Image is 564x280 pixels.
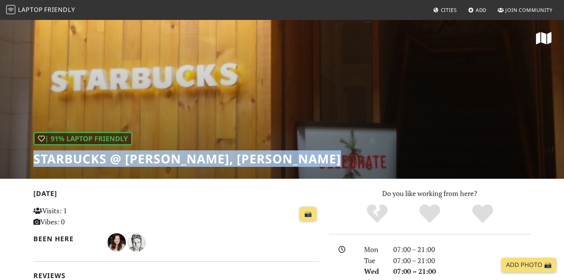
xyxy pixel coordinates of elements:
span: Join Community [505,7,552,13]
img: 2283-beth.jpg [107,233,126,252]
img: LaptopFriendly [6,5,15,14]
h2: [DATE] [33,189,320,201]
p: Do you like working from here? [329,188,531,199]
div: 07:00 – 21:00 [389,244,535,255]
div: Wed [360,266,389,277]
span: Laptop [18,5,43,14]
div: Tue [360,255,389,266]
div: No [351,203,404,224]
a: 📸 [300,207,317,221]
a: LaptopFriendly LaptopFriendly [6,3,75,17]
a: Join Community [495,3,556,17]
a: Cities [430,3,460,17]
div: 07:00 – 21:00 [389,266,535,277]
a: Add [465,3,490,17]
div: 07:00 – 21:00 [389,255,535,266]
span: Beth Darvell [107,237,127,246]
span: Robert Ziman [127,237,146,246]
h2: Reviews [33,272,320,280]
span: Friendly [44,5,75,14]
p: Visits: 1 Vibes: 0 [33,205,123,227]
div: Definitely! [456,203,509,224]
img: 1592-robert.jpg [127,233,146,252]
h1: Starbucks @ [PERSON_NAME], [PERSON_NAME] [33,152,341,166]
div: Yes [403,203,456,224]
span: Cities [441,7,457,13]
div: | 91% Laptop Friendly [33,132,132,145]
div: Mon [360,244,389,255]
span: Add [476,7,487,13]
a: Add Photo 📸 [501,258,556,272]
h2: Been here [33,235,98,243]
